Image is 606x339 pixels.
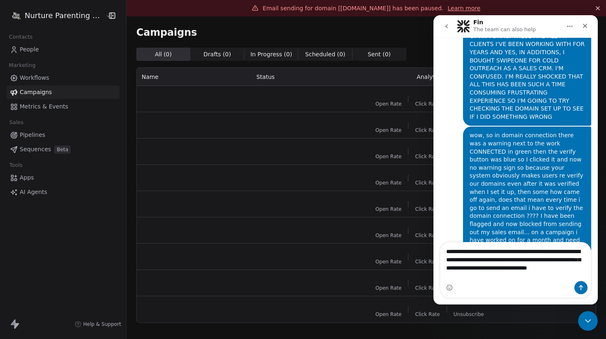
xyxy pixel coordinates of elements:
[7,171,120,184] a: Apps
[137,68,251,86] th: Name
[7,100,120,113] a: Metrics & Events
[203,50,231,59] span: Drafts ( 0 )
[6,116,27,129] span: Sales
[7,185,120,199] a: AI Agents
[368,50,391,59] span: Sent ( 0 )
[20,102,68,111] span: Metrics & Events
[20,131,45,139] span: Pipelines
[7,71,120,85] a: Workflows
[415,127,440,134] span: Click Rate
[54,145,71,154] span: Beta
[415,311,440,318] span: Click Rate
[448,4,481,12] a: Learn more
[20,45,39,54] span: People
[415,285,440,291] span: Click Rate
[7,85,120,99] a: Campaigns
[415,206,440,212] span: Click Rate
[6,159,26,171] span: Tools
[376,311,402,318] span: Open Rate
[376,180,402,186] span: Open Rate
[25,10,104,21] span: Nurture Parenting Magazine
[578,311,598,331] iframe: Intercom live chat
[7,128,120,142] a: Pipelines
[5,59,39,71] span: Marketing
[7,43,120,56] a: People
[20,88,52,97] span: Campaigns
[415,153,440,160] span: Click Rate
[5,31,36,43] span: Contacts
[305,50,346,59] span: Scheduled ( 0 )
[376,127,402,134] span: Open Rate
[136,26,197,38] span: Campaigns
[415,232,440,239] span: Click Rate
[415,180,440,186] span: Click Rate
[250,50,292,59] span: In Progress ( 0 )
[20,188,47,196] span: AI Agents
[263,5,443,12] span: Email sending for domain [[DOMAIN_NAME]] has been paused.
[10,9,100,23] button: Nurture Parenting Magazine
[20,74,49,82] span: Workflows
[83,321,121,327] span: Help & Support
[376,258,402,265] span: Open Rate
[7,143,120,156] a: SequencesBeta
[376,206,402,212] span: Open Rate
[20,145,51,154] span: Sequences
[376,285,402,291] span: Open Rate
[20,173,34,182] span: Apps
[433,15,598,304] iframe: Intercom live chat
[376,232,402,239] span: Open Rate
[251,68,356,86] th: Status
[415,101,440,107] span: Click Rate
[376,101,402,107] span: Open Rate
[454,311,484,318] span: Unsubscribe
[12,11,21,21] img: Logo-Nurture-2025-e0d9cf-5in.png
[415,258,440,265] span: Click Rate
[75,321,121,327] a: Help & Support
[376,153,402,160] span: Open Rate
[356,68,503,86] th: Analytics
